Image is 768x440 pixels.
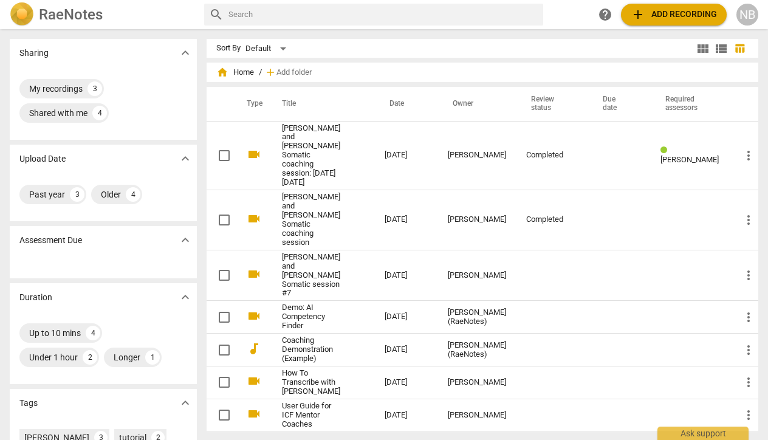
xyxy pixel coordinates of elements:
[282,402,341,429] a: User Guide for ICF Mentor Coaches
[29,107,87,119] div: Shared with me
[734,43,746,54] span: table_chart
[19,47,49,60] p: Sharing
[375,366,438,399] td: [DATE]
[282,193,341,247] a: [PERSON_NAME] and [PERSON_NAME] Somatic coaching session
[92,106,107,120] div: 4
[448,308,506,326] div: [PERSON_NAME] (RaeNotes)
[19,397,38,410] p: Tags
[375,250,438,301] td: [DATE]
[714,41,729,56] span: view_list
[228,5,538,24] input: Search
[176,231,194,249] button: Show more
[29,351,78,363] div: Under 1 hour
[631,7,645,22] span: add
[375,87,438,121] th: Date
[741,213,756,227] span: more_vert
[631,7,717,22] span: Add recording
[216,44,241,53] div: Sort By
[375,301,438,334] td: [DATE]
[39,6,103,23] h2: RaeNotes
[448,411,506,420] div: [PERSON_NAME]
[19,234,82,247] p: Assessment Due
[126,187,140,202] div: 4
[741,408,756,422] span: more_vert
[247,407,261,421] span: videocam
[741,343,756,357] span: more_vert
[245,39,290,58] div: Default
[594,4,616,26] a: Help
[247,211,261,226] span: videocam
[247,342,261,356] span: audiotrack
[19,291,52,304] p: Duration
[216,66,228,78] span: home
[448,151,506,160] div: [PERSON_NAME]
[247,374,261,388] span: videocam
[694,40,712,58] button: Tile view
[741,375,756,390] span: more_vert
[741,310,756,325] span: more_vert
[282,253,341,298] a: [PERSON_NAME] and [PERSON_NAME] Somatic session #7
[237,87,267,121] th: Type
[178,151,193,166] span: expand_more
[438,87,516,121] th: Owner
[267,87,375,121] th: Title
[178,290,193,304] span: expand_more
[526,151,578,160] div: Completed
[29,327,81,339] div: Up to 10 mins
[247,147,261,162] span: videocam
[176,288,194,306] button: Show more
[375,121,438,190] td: [DATE]
[10,2,194,27] a: LogoRaeNotes
[276,68,312,77] span: Add folder
[247,267,261,281] span: videocam
[247,309,261,323] span: videocam
[375,190,438,250] td: [DATE]
[712,40,730,58] button: List view
[178,233,193,247] span: expand_more
[660,146,672,155] span: Review status: completed
[282,124,341,188] a: [PERSON_NAME] and [PERSON_NAME] Somatic coaching session: [DATE][DATE]
[176,150,194,168] button: Show more
[178,396,193,410] span: expand_more
[448,271,506,280] div: [PERSON_NAME]
[259,68,262,77] span: /
[282,303,341,331] a: Demo: AI Competency Finder
[448,341,506,359] div: [PERSON_NAME] (RaeNotes)
[448,378,506,387] div: [PERSON_NAME]
[70,187,84,202] div: 3
[86,326,100,340] div: 4
[741,268,756,283] span: more_vert
[375,334,438,366] td: [DATE]
[621,4,727,26] button: Upload
[264,66,276,78] span: add
[651,87,732,121] th: Required assessors
[598,7,612,22] span: help
[10,2,34,27] img: Logo
[588,87,651,121] th: Due date
[696,41,710,56] span: view_module
[375,399,438,431] td: [DATE]
[145,350,160,365] div: 1
[29,188,65,201] div: Past year
[178,46,193,60] span: expand_more
[736,4,758,26] button: NB
[516,87,588,121] th: Review status
[19,153,66,165] p: Upload Date
[83,350,97,365] div: 2
[657,427,749,440] div: Ask support
[741,148,756,163] span: more_vert
[448,215,506,224] div: [PERSON_NAME]
[282,336,341,363] a: Coaching Demonstration (Example)
[730,40,749,58] button: Table view
[660,155,719,164] span: [PERSON_NAME]
[29,83,83,95] div: My recordings
[526,215,578,224] div: Completed
[282,369,341,396] a: How To Transcribe with [PERSON_NAME]
[101,188,121,201] div: Older
[209,7,224,22] span: search
[114,351,140,363] div: Longer
[87,81,102,96] div: 3
[176,394,194,412] button: Show more
[176,44,194,62] button: Show more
